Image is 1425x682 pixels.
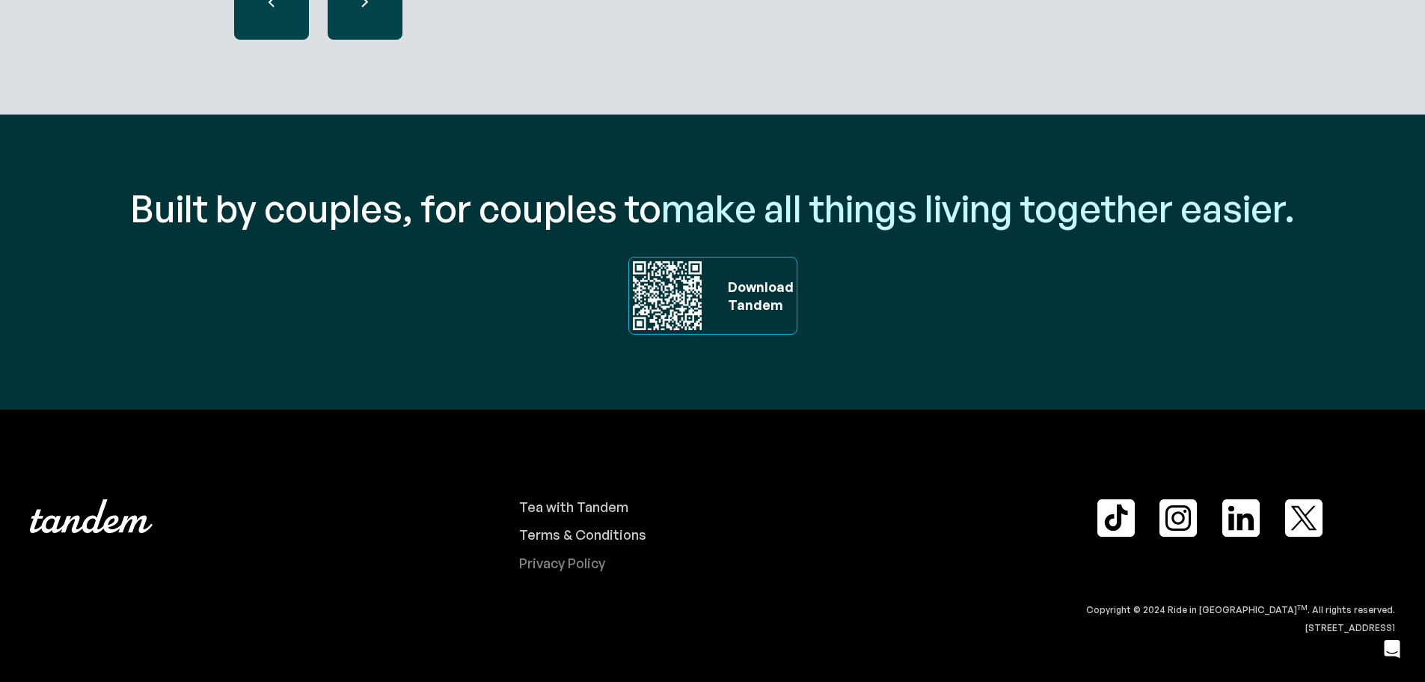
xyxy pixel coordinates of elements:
sup: TM [1297,603,1308,612]
div: Terms & Conditions [519,527,646,544]
a: Tea with Tandem [519,499,1085,516]
a: Privacy Policy [519,555,1085,572]
div: Tea with Tandem [519,499,628,516]
a: Terms & Conditions [519,527,1085,544]
div: Download ‍ Tandem [720,278,794,314]
div: Copyright © 2024 Ride in [GEOGRAPHIC_DATA] . All rights reserved. [STREET_ADDRESS] [30,601,1395,637]
div: Privacy Policy [519,555,605,572]
span: make all things living together easier. [661,184,1295,231]
div: Open Intercom Messenger [1374,631,1410,667]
